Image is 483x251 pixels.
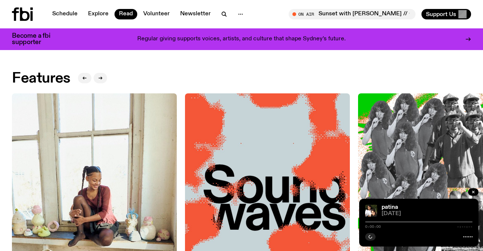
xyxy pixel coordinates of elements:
h2: Features [12,72,70,85]
a: Volunteer [139,9,174,19]
button: On AirSunset with [PERSON_NAME] // Guest Mix: [PERSON_NAME] [289,9,415,19]
button: Support Us [421,9,471,19]
span: -:--:-- [457,225,473,229]
span: [DATE] [382,211,473,217]
a: Read [115,9,137,19]
h3: Become a fbi supporter [12,33,60,46]
a: Explore [84,9,113,19]
span: Support Us [426,11,456,18]
p: Regular giving supports voices, artists, and culture that shape Sydney’s future. [137,36,346,43]
a: patina [382,204,398,210]
a: Newsletter [176,9,215,19]
span: 0:00:00 [365,225,381,229]
a: Schedule [48,9,82,19]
